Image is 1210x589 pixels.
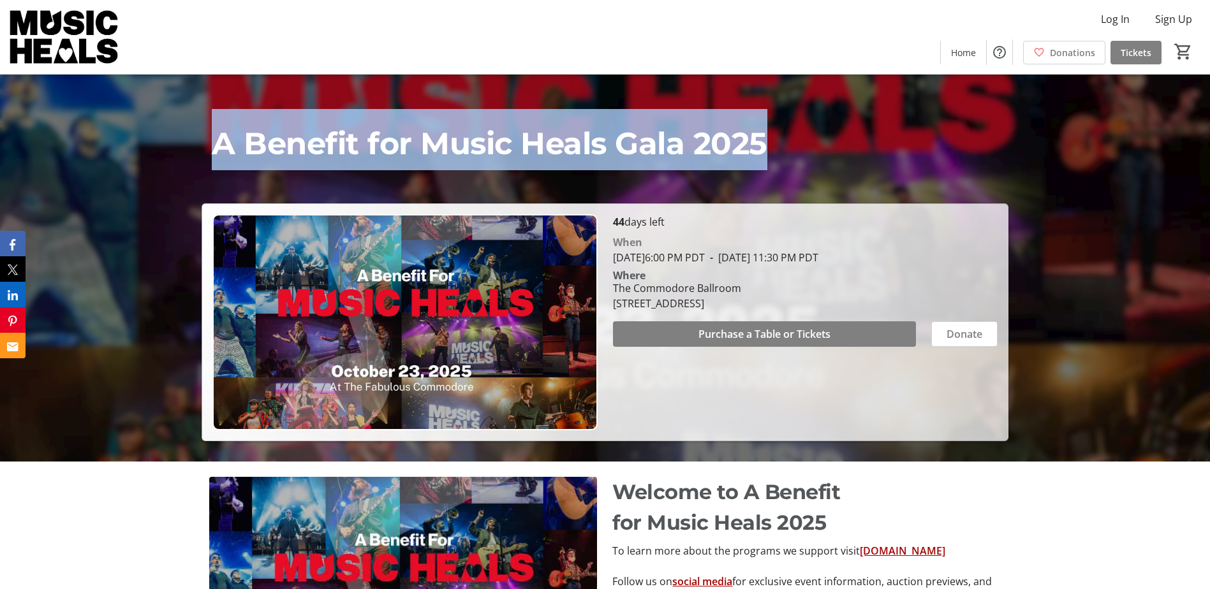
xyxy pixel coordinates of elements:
[951,46,976,59] span: Home
[1101,11,1130,27] span: Log In
[612,477,1000,507] p: Welcome to A Benefit
[1091,9,1140,29] button: Log In
[698,326,830,342] span: Purchase a Table or Tickets
[613,235,642,250] div: When
[860,544,945,558] a: [DOMAIN_NAME]
[1155,11,1192,27] span: Sign Up
[1172,40,1195,63] button: Cart
[1050,46,1095,59] span: Donations
[613,251,705,265] span: [DATE] 6:00 PM PDT
[987,40,1012,65] button: Help
[947,326,982,342] span: Donate
[1023,41,1105,64] a: Donations
[705,251,818,265] span: [DATE] 11:30 PM PDT
[1121,46,1151,59] span: Tickets
[613,321,916,347] button: Purchase a Table or Tickets
[612,543,1000,558] p: To learn more about the programs we support visit
[1110,41,1162,64] a: Tickets
[8,5,121,69] img: Music Heals Charitable Foundation's Logo
[1145,9,1202,29] button: Sign Up
[613,296,741,311] div: [STREET_ADDRESS]
[941,41,986,64] a: Home
[612,507,1000,538] p: for Music Heals 2025
[931,321,998,347] button: Donate
[672,574,732,588] a: social media
[212,214,597,430] img: Campaign CTA Media Photo
[613,214,998,229] p: days left
[212,125,767,162] span: A Benefit for Music Heals Gala 2025
[613,215,624,229] span: 44
[613,270,646,280] div: Where
[705,251,718,265] span: -
[613,280,741,296] div: The Commodore Ballroom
